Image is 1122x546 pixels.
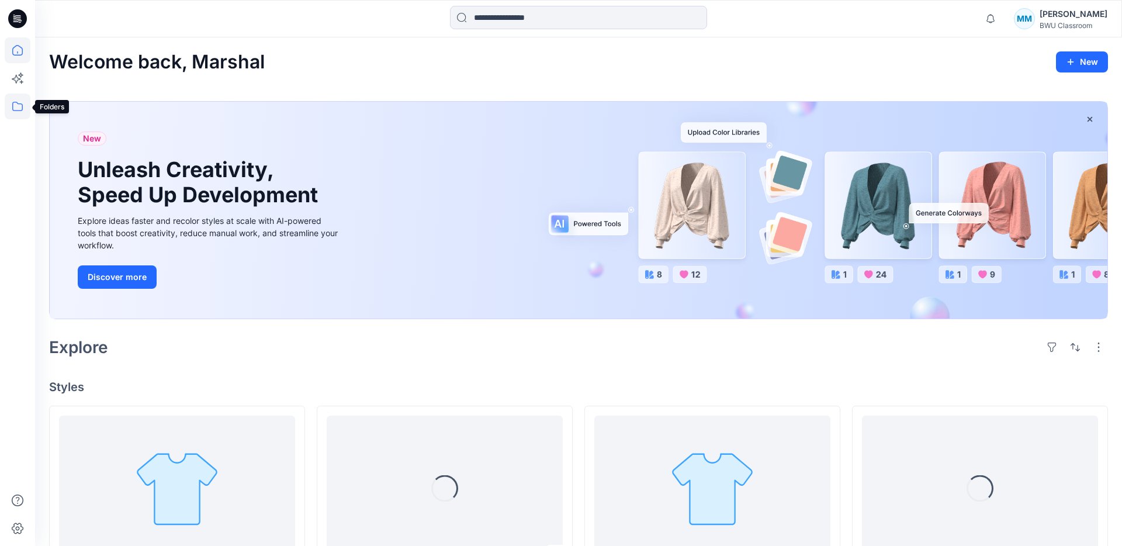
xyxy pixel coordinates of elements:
[1040,7,1107,21] div: [PERSON_NAME]
[78,265,341,289] a: Discover more
[1040,21,1107,30] div: BWU Classroom
[78,265,157,289] button: Discover more
[1014,8,1035,29] div: MM
[83,132,101,146] span: New
[49,338,108,357] h2: Explore
[49,380,1108,394] h4: Styles
[49,51,265,73] h2: Welcome back, Marshal
[78,215,341,251] div: Explore ideas faster and recolor styles at scale with AI-powered tools that boost creativity, red...
[1056,51,1108,72] button: New
[78,157,323,208] h1: Unleash Creativity, Speed Up Development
